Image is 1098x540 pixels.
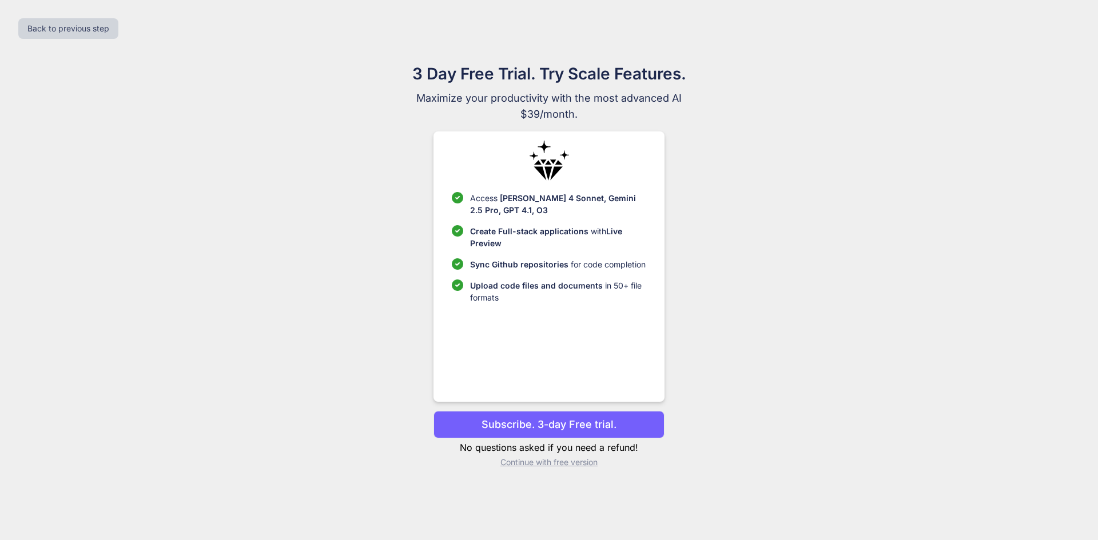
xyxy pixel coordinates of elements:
span: Create Full-stack applications [470,226,591,236]
p: Continue with free version [433,457,664,468]
button: Subscribe. 3-day Free trial. [433,411,664,438]
img: checklist [452,192,463,203]
p: in 50+ file formats [470,279,646,303]
p: Subscribe. 3-day Free trial. [482,417,616,432]
p: Access [470,192,646,216]
p: with [470,225,646,249]
span: [PERSON_NAME] 4 Sonnet, Gemini 2.5 Pro, GPT 4.1, O3 [470,193,636,215]
p: for code completion [470,258,646,270]
img: checklist [452,279,463,291]
img: checklist [452,258,463,270]
span: Upload code files and documents [470,281,603,290]
span: Sync Github repositories [470,259,568,269]
img: checklist [452,225,463,237]
span: $39/month. [357,106,741,122]
h1: 3 Day Free Trial. Try Scale Features. [357,62,741,86]
p: No questions asked if you need a refund! [433,441,664,454]
span: Maximize your productivity with the most advanced AI [357,90,741,106]
button: Back to previous step [18,18,118,39]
